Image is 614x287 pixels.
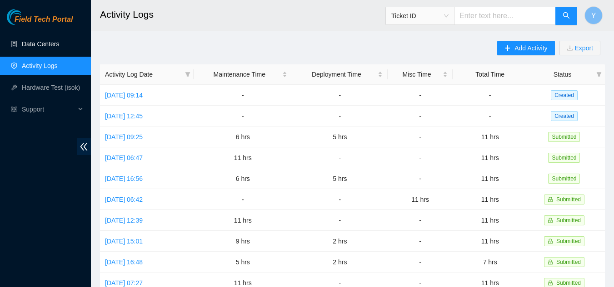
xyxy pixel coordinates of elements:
[194,147,293,168] td: 11 hrs
[185,72,190,77] span: filter
[105,69,181,79] span: Activity Log Date
[591,10,596,21] span: Y
[194,210,293,231] td: 11 hrs
[292,210,388,231] td: -
[504,45,511,52] span: plus
[514,43,547,53] span: Add Activity
[453,252,527,272] td: 7 hrs
[292,106,388,126] td: -
[292,252,388,272] td: 2 hrs
[105,92,143,99] a: [DATE] 09:14
[388,106,453,126] td: -
[548,197,553,202] span: lock
[7,16,73,28] a: Akamai TechnologiesField Tech Portal
[555,7,577,25] button: search
[22,100,75,118] span: Support
[453,126,527,147] td: 11 hrs
[105,258,143,266] a: [DATE] 16:48
[454,7,556,25] input: Enter text here...
[105,175,143,182] a: [DATE] 16:56
[453,85,527,106] td: -
[548,218,553,223] span: lock
[453,106,527,126] td: -
[292,126,388,147] td: 5 hrs
[548,174,580,184] span: Submitted
[388,231,453,252] td: -
[194,252,293,272] td: 5 hrs
[388,252,453,272] td: -
[391,9,449,23] span: Ticket ID
[388,210,453,231] td: -
[453,210,527,231] td: 11 hrs
[556,259,581,265] span: Submitted
[292,189,388,210] td: -
[532,69,593,79] span: Status
[194,126,293,147] td: 6 hrs
[194,106,293,126] td: -
[551,90,578,100] span: Created
[22,84,80,91] a: Hardware Test (isok)
[559,41,600,55] button: downloadExport
[584,6,603,24] button: Y
[453,231,527,252] td: 11 hrs
[548,132,580,142] span: Submitted
[105,133,143,141] a: [DATE] 09:25
[388,168,453,189] td: -
[77,138,91,155] span: double-left
[388,126,453,147] td: -
[563,12,570,20] span: search
[453,168,527,189] td: 11 hrs
[548,280,553,286] span: lock
[11,106,17,112] span: read
[292,168,388,189] td: 5 hrs
[388,85,453,106] td: -
[15,15,73,24] span: Field Tech Portal
[388,147,453,168] td: -
[194,168,293,189] td: 6 hrs
[453,147,527,168] td: 11 hrs
[548,238,553,244] span: lock
[194,85,293,106] td: -
[105,279,143,287] a: [DATE] 07:27
[556,238,581,244] span: Submitted
[292,231,388,252] td: 2 hrs
[292,85,388,106] td: -
[497,41,554,55] button: plusAdd Activity
[105,196,143,203] a: [DATE] 06:42
[388,189,453,210] td: 11 hrs
[453,189,527,210] td: 11 hrs
[556,217,581,224] span: Submitted
[22,40,59,48] a: Data Centers
[105,217,143,224] a: [DATE] 12:39
[292,147,388,168] td: -
[194,189,293,210] td: -
[548,259,553,265] span: lock
[548,153,580,163] span: Submitted
[105,238,143,245] a: [DATE] 15:01
[556,196,581,203] span: Submitted
[22,62,58,69] a: Activity Logs
[594,68,604,81] span: filter
[194,231,293,252] td: 9 hrs
[453,64,527,85] th: Total Time
[7,9,46,25] img: Akamai Technologies
[105,154,143,161] a: [DATE] 06:47
[183,68,192,81] span: filter
[105,112,143,120] a: [DATE] 12:45
[596,72,602,77] span: filter
[551,111,578,121] span: Created
[556,280,581,286] span: Submitted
